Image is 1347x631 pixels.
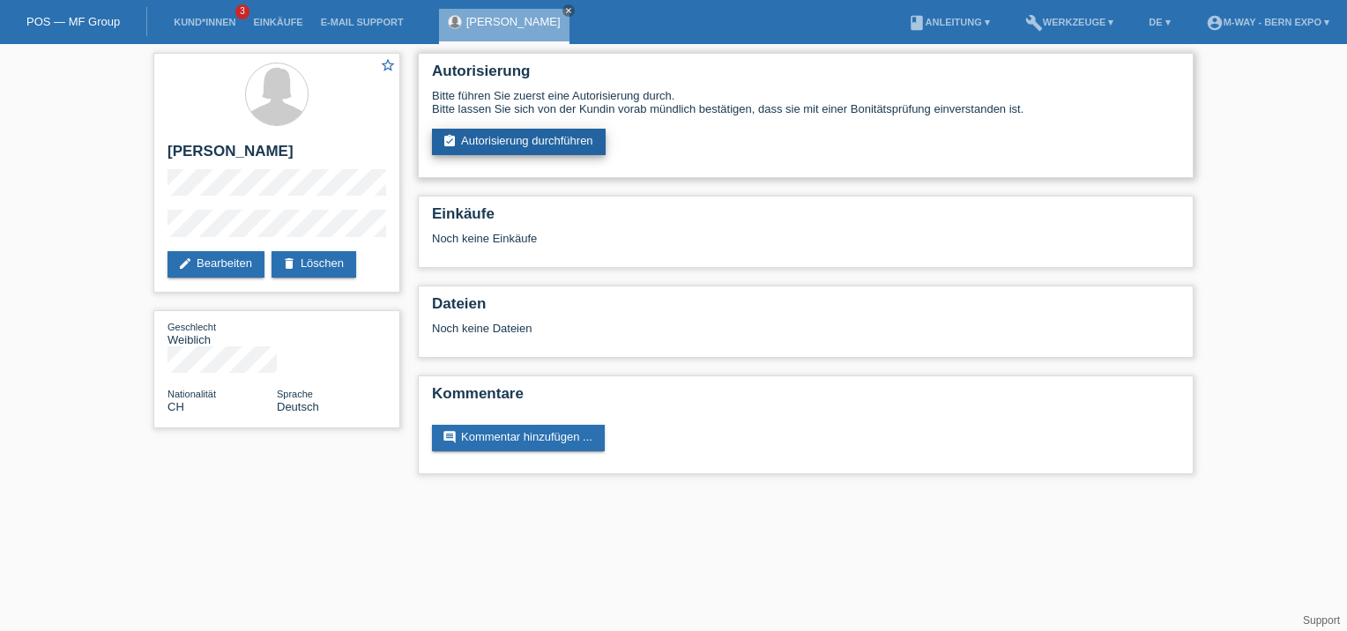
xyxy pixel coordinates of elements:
a: deleteLöschen [272,251,356,278]
h2: Dateien [432,295,1180,322]
h2: [PERSON_NAME] [167,143,386,169]
i: assignment_turned_in [443,134,457,148]
a: close [562,4,575,17]
a: E-Mail Support [312,17,413,27]
span: 3 [235,4,249,19]
div: Bitte führen Sie zuerst eine Autorisierung durch. Bitte lassen Sie sich von der Kundin vorab münd... [432,89,1180,115]
i: star_border [380,57,396,73]
i: comment [443,430,457,444]
a: Support [1303,614,1340,627]
a: POS — MF Group [26,15,120,28]
i: account_circle [1206,14,1224,32]
h2: Autorisierung [432,63,1180,89]
span: Schweiz [167,400,184,413]
a: [PERSON_NAME] [466,15,561,28]
h2: Einkäufe [432,205,1180,232]
div: Noch keine Dateien [432,322,971,335]
a: buildWerkzeuge ▾ [1016,17,1123,27]
i: delete [282,256,296,271]
a: assignment_turned_inAutorisierung durchführen [432,129,606,155]
i: close [564,6,573,15]
div: Weiblich [167,320,277,346]
a: DE ▾ [1140,17,1179,27]
a: editBearbeiten [167,251,264,278]
span: Nationalität [167,389,216,399]
a: bookAnleitung ▾ [899,17,999,27]
span: Geschlecht [167,322,216,332]
i: edit [178,256,192,271]
div: Noch keine Einkäufe [432,232,1180,258]
a: commentKommentar hinzufügen ... [432,425,605,451]
a: Kund*innen [165,17,244,27]
h2: Kommentare [432,385,1180,412]
a: star_border [380,57,396,76]
i: build [1025,14,1043,32]
span: Deutsch [277,400,319,413]
a: Einkäufe [244,17,311,27]
i: book [908,14,926,32]
span: Sprache [277,389,313,399]
a: account_circlem-way - Bern Expo ▾ [1197,17,1338,27]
